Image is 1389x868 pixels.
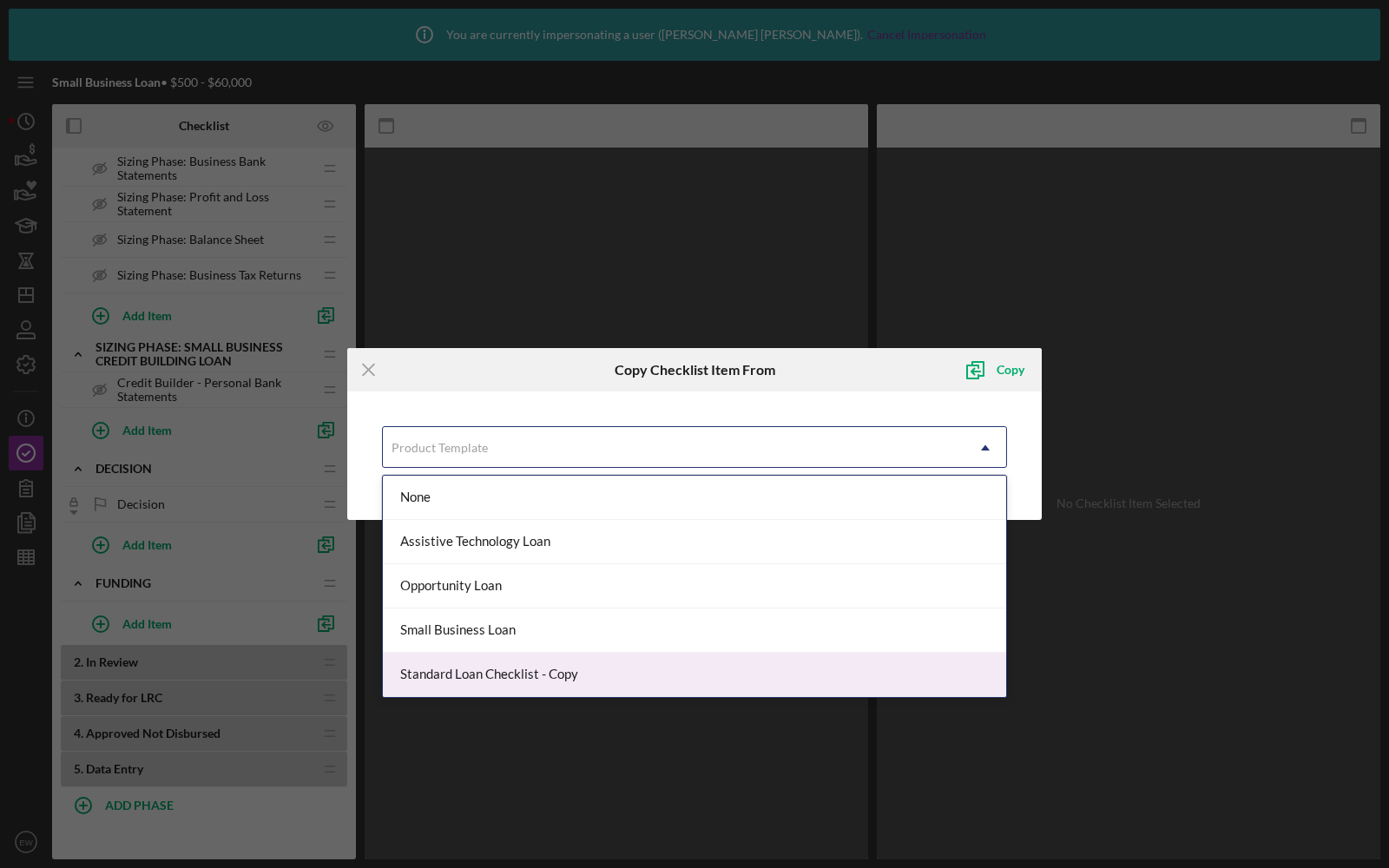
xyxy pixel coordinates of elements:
[615,362,775,378] h6: Copy Checklist Item From
[392,441,488,455] div: Product Template
[383,564,1006,608] div: Opportunity Loan
[383,653,1006,697] div: Standard Loan Checklist - Copy
[383,520,1006,564] div: Assistive Technology Loan
[383,608,1006,653] div: Small Business Loan
[953,352,1042,387] button: Copy
[383,476,1006,520] div: None
[997,352,1024,387] div: Copy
